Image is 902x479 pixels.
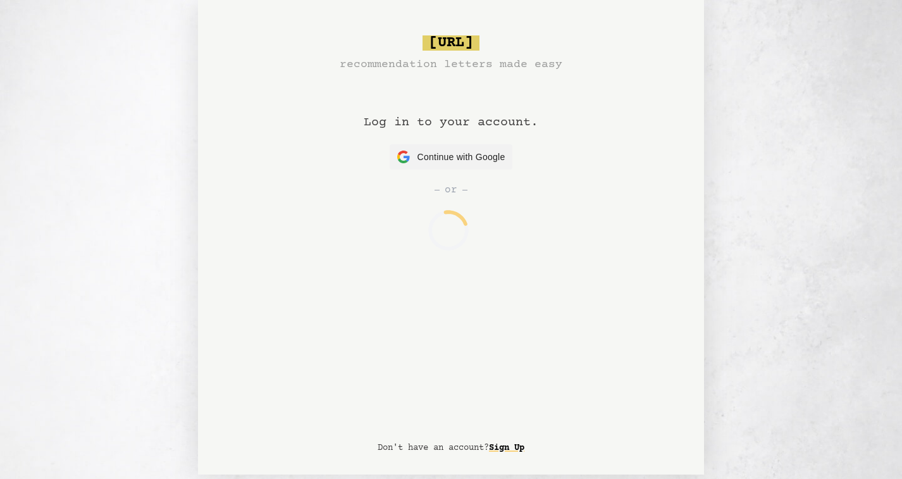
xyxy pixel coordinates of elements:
span: Continue with Google [417,151,505,164]
span: or [445,182,457,197]
span: [URL] [423,35,479,51]
button: Continue with Google [390,144,513,170]
a: Sign Up [489,438,524,458]
h3: recommendation letters made easy [340,56,562,73]
h1: Log in to your account. [364,73,538,144]
p: Don't have an account? [378,442,524,454]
